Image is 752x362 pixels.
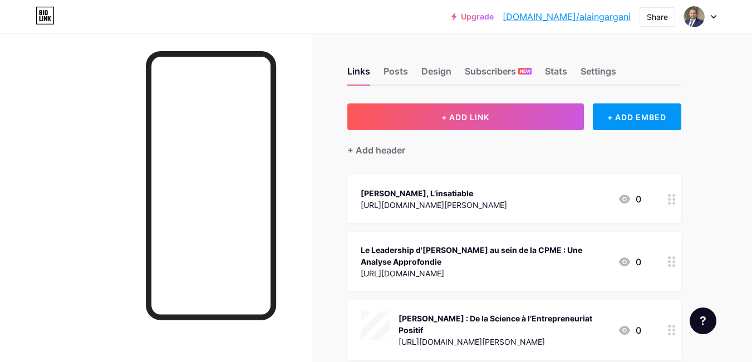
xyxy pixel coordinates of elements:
[618,255,641,269] div: 0
[361,187,507,199] div: [PERSON_NAME], L’insatiable
[618,192,641,206] div: 0
[520,68,530,75] span: NEW
[465,65,532,85] div: Subscribers
[421,65,451,85] div: Design
[361,199,507,211] div: [URL][DOMAIN_NAME][PERSON_NAME]
[684,6,705,27] img: alaingargani
[503,10,631,23] a: [DOMAIN_NAME]/alaingargani
[441,112,489,122] span: + ADD LINK
[618,324,641,337] div: 0
[361,267,609,279] div: [URL][DOMAIN_NAME]
[384,65,408,85] div: Posts
[451,12,494,21] a: Upgrade
[347,65,370,85] div: Links
[347,143,405,157] div: + Add header
[361,244,609,267] div: Le Leadership d'[PERSON_NAME] au sein de la CPME : Une Analyse Approfondie
[399,313,609,336] div: [PERSON_NAME] : De la Science à l’Entrepreneuriat Positif
[593,103,681,130] div: + ADD EMBED
[647,11,668,23] div: Share
[399,336,609,348] div: [URL][DOMAIN_NAME][PERSON_NAME]
[581,65,616,85] div: Settings
[545,65,567,85] div: Stats
[347,103,584,130] button: + ADD LINK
